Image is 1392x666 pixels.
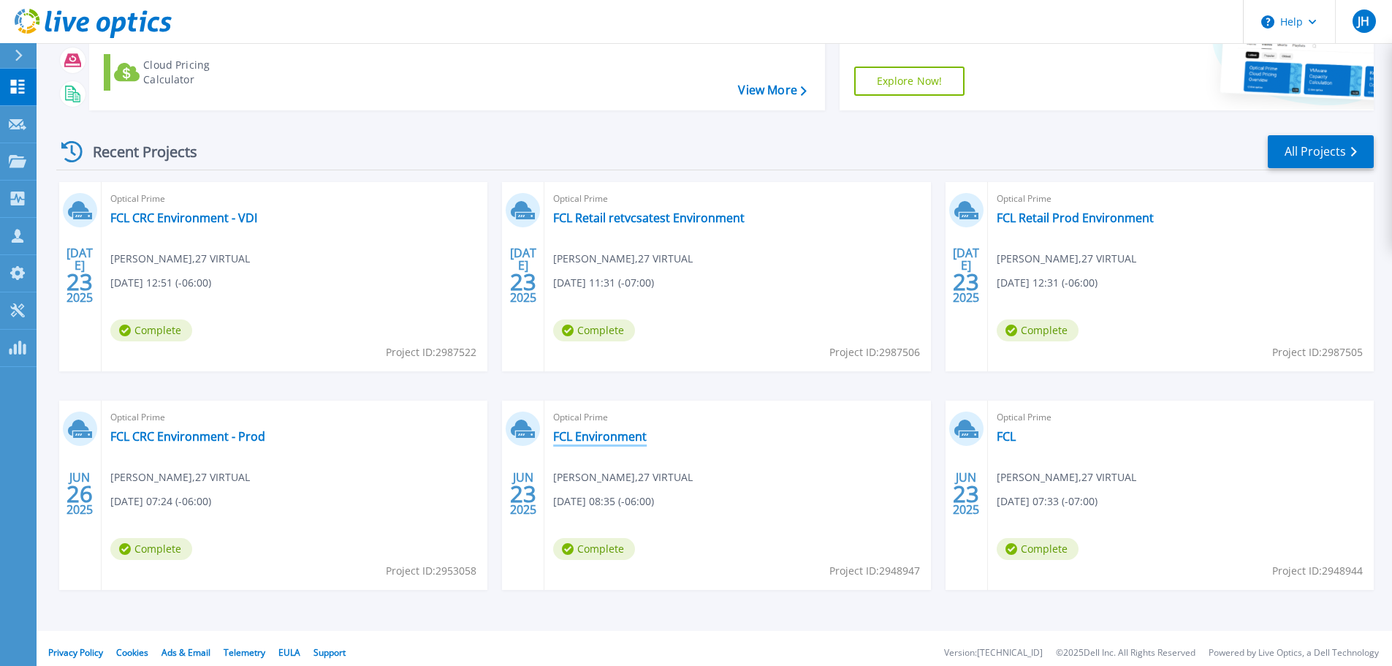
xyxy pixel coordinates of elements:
span: [DATE] 08:35 (-06:00) [553,493,654,510]
li: © 2025 Dell Inc. All Rights Reserved [1056,648,1195,658]
span: Complete [110,538,192,560]
a: FCL [997,429,1016,444]
a: Privacy Policy [48,646,103,659]
span: [PERSON_NAME] , 27 VIRTUAL [110,469,250,485]
span: Optical Prime [553,409,921,425]
a: Support [313,646,346,659]
span: [DATE] 07:33 (-07:00) [997,493,1098,510]
span: [PERSON_NAME] , 27 VIRTUAL [110,251,250,267]
span: [PERSON_NAME] , 27 VIRTUAL [553,251,693,267]
li: Version: [TECHNICAL_ID] [944,648,1043,658]
a: Explore Now! [854,67,965,96]
a: All Projects [1268,135,1374,168]
a: Telemetry [224,646,265,659]
div: JUN 2025 [952,467,980,521]
span: JH [1358,15,1369,27]
a: Cookies [116,646,148,659]
a: FCL CRC Environment - VDI [110,211,257,225]
span: Optical Prime [110,191,479,207]
li: Powered by Live Optics, a Dell Technology [1209,648,1379,658]
a: EULA [278,646,300,659]
div: Cloud Pricing Calculator [143,58,260,87]
span: Complete [110,319,192,341]
div: [DATE] 2025 [509,249,537,302]
div: [DATE] 2025 [66,249,94,302]
span: Complete [553,538,635,560]
span: 23 [510,276,536,288]
div: JUN 2025 [66,467,94,521]
div: [DATE] 2025 [952,249,980,302]
span: Optical Prime [997,409,1365,425]
span: Optical Prime [553,191,921,207]
span: [PERSON_NAME] , 27 VIRTUAL [553,469,693,485]
a: Ads & Email [161,646,210,659]
span: Project ID: 2953058 [386,563,476,579]
a: View More [738,83,806,97]
span: [PERSON_NAME] , 27 VIRTUAL [997,251,1136,267]
span: Optical Prime [997,191,1365,207]
span: [PERSON_NAME] , 27 VIRTUAL [997,469,1136,485]
span: 23 [953,488,979,500]
span: Optical Prime [110,409,479,425]
span: [DATE] 07:24 (-06:00) [110,493,211,510]
span: 23 [510,488,536,500]
span: [DATE] 12:31 (-06:00) [997,275,1098,291]
a: FCL Retail Prod Environment [997,211,1154,225]
span: Complete [553,319,635,341]
span: Project ID: 2948947 [829,563,920,579]
span: [DATE] 12:51 (-06:00) [110,275,211,291]
span: Project ID: 2987505 [1272,344,1363,360]
span: Project ID: 2987522 [386,344,476,360]
a: FCL Retail retvcsatest Environment [553,211,745,225]
span: 26 [66,488,93,500]
a: Cloud Pricing Calculator [104,54,267,91]
div: JUN 2025 [509,467,537,521]
span: 23 [66,276,93,288]
a: FCL CRC Environment - Prod [110,429,265,444]
div: Recent Projects [56,134,217,170]
span: Complete [997,538,1079,560]
span: Complete [997,319,1079,341]
a: FCL Environment [553,429,647,444]
span: Project ID: 2987506 [829,344,920,360]
span: [DATE] 11:31 (-07:00) [553,275,654,291]
span: Project ID: 2948944 [1272,563,1363,579]
span: 23 [953,276,979,288]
